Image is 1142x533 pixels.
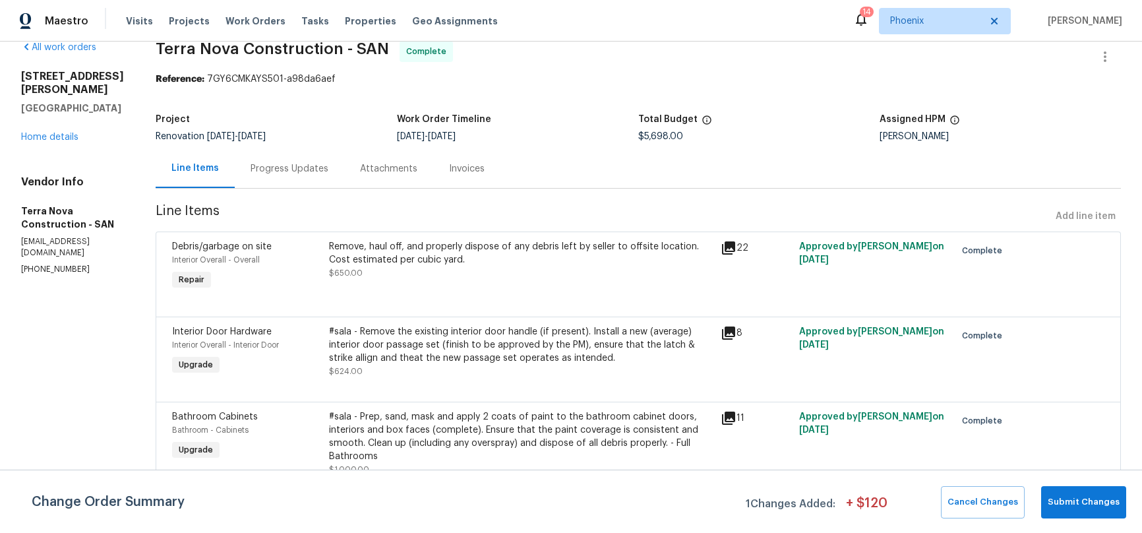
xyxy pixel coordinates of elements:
div: [PERSON_NAME] [880,132,1121,141]
span: + $ 120 [846,497,887,518]
b: Reference: [156,75,204,84]
span: [DATE] [799,255,829,265]
h5: Terra Nova Construction - SAN [21,204,124,231]
span: [DATE] [799,425,829,435]
h5: Total Budget [638,115,698,124]
span: Tasks [301,16,329,26]
div: 8 [721,325,791,341]
span: Upgrade [173,358,218,371]
span: Debris/garbage on site [172,242,272,251]
span: The hpm assigned to this work order. [949,115,960,132]
div: Attachments [360,162,417,175]
div: Invoices [449,162,485,175]
span: Complete [962,329,1007,342]
div: 11 [721,410,791,426]
button: Cancel Changes [941,486,1025,518]
span: [DATE] [207,132,235,141]
span: Bathroom - Cabinets [172,426,249,434]
h5: [GEOGRAPHIC_DATA] [21,102,124,115]
span: Visits [126,15,153,28]
a: Home details [21,133,78,142]
span: Complete [962,414,1007,427]
span: Maestro [45,15,88,28]
div: 7GY6CMKAYS501-a98da6aef [156,73,1121,86]
h5: Assigned HPM [880,115,946,124]
span: Complete [406,45,452,58]
span: Approved by [PERSON_NAME] on [799,327,944,350]
span: $624.00 [329,367,363,375]
span: The total cost of line items that have been proposed by Opendoor. This sum includes line items th... [702,115,712,132]
span: Properties [345,15,396,28]
span: Line Items [156,204,1050,229]
span: - [397,132,456,141]
span: $1,000.00 [329,466,369,474]
div: 22 [721,240,791,256]
div: Progress Updates [251,162,328,175]
span: Change Order Summary [32,486,185,518]
a: All work orders [21,43,96,52]
h5: Work Order Timeline [397,115,491,124]
h4: Vendor Info [21,175,124,189]
span: [DATE] [799,340,829,350]
span: - [207,132,266,141]
h5: Project [156,115,190,124]
span: $5,698.00 [638,132,683,141]
p: [EMAIL_ADDRESS][DOMAIN_NAME] [21,236,124,259]
span: [PERSON_NAME] [1042,15,1122,28]
span: Projects [169,15,210,28]
span: [DATE] [428,132,456,141]
button: Submit Changes [1041,486,1126,518]
span: Phoenix [890,15,980,28]
h2: [STREET_ADDRESS][PERSON_NAME] [21,70,124,96]
span: Cancel Changes [947,495,1018,510]
span: [DATE] [238,132,266,141]
div: #sala - Remove the existing interior door handle (if present). Install a new (average) interior d... [329,325,713,365]
span: Interior Overall - Overall [172,256,260,264]
p: [PHONE_NUMBER] [21,264,124,275]
span: Upgrade [173,443,218,456]
span: Renovation [156,132,266,141]
span: Interior Overall - Interior Door [172,341,279,349]
div: #sala - Prep, sand, mask and apply 2 coats of paint to the bathroom cabinet doors, interiors and ... [329,410,713,463]
span: Approved by [PERSON_NAME] on [799,412,944,435]
span: Repair [173,273,210,286]
span: Complete [962,244,1007,257]
span: Submit Changes [1048,495,1120,510]
span: Approved by [PERSON_NAME] on [799,242,944,265]
div: Remove, haul off, and properly dispose of any debris left by seller to offsite location. Cost est... [329,240,713,266]
span: Geo Assignments [412,15,498,28]
span: Bathroom Cabinets [172,412,258,422]
span: $650.00 [329,269,363,277]
span: Interior Door Hardware [172,327,272,336]
div: 14 [862,5,871,18]
span: [DATE] [397,132,425,141]
span: 1 Changes Added: [746,491,835,518]
span: Terra Nova Construction - SAN [156,41,389,57]
div: Line Items [171,162,219,175]
span: Work Orders [225,15,285,28]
